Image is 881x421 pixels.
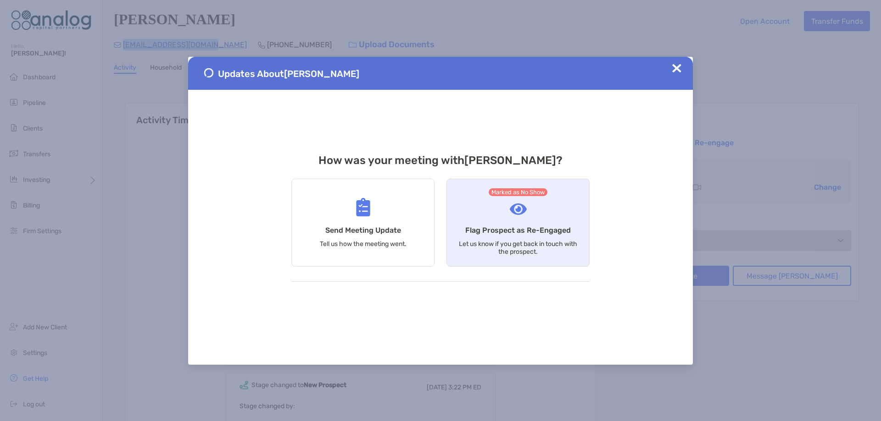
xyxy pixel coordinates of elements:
[320,240,407,248] p: Tell us how the meeting went.
[325,226,401,235] h4: Send Meeting Update
[204,68,213,77] img: Send Meeting Update 1
[291,154,590,167] h3: How was your meeting with [PERSON_NAME] ?
[510,203,527,215] img: Flag Prospect as Re-Engaged
[458,240,578,256] p: Let us know if you get back in touch with the prospect.
[356,198,370,217] img: Send Meeting Update
[672,64,681,73] img: Close Updates Zoe
[218,68,359,79] span: Updates About [PERSON_NAME]
[489,188,548,196] span: Marked as No Show
[465,226,571,235] h4: Flag Prospect as Re-Engaged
